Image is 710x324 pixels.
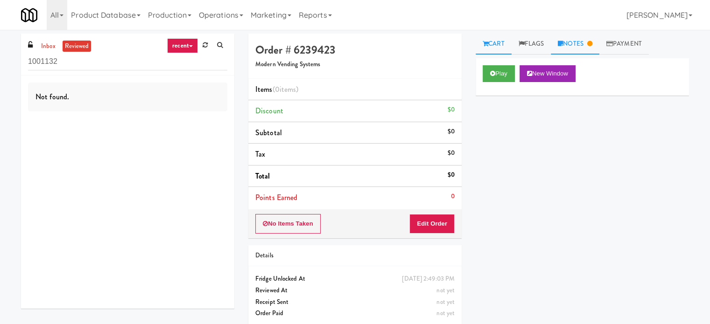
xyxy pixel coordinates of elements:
div: 0 [451,191,455,202]
div: [DATE] 2:49:03 PM [402,273,455,285]
a: recent [167,38,198,53]
button: Edit Order [409,214,455,234]
button: Play [483,65,515,82]
a: Flags [512,34,551,55]
div: Receipt Sent [255,296,455,308]
div: Reviewed At [255,285,455,296]
span: Items [255,84,298,95]
h4: Order # 6239423 [255,44,455,56]
a: inbox [39,41,58,52]
span: Discount [255,105,283,116]
a: Notes [551,34,599,55]
span: not yet [436,309,455,317]
a: Cart [476,34,512,55]
h5: Modern Vending Systems [255,61,455,68]
div: $0 [448,147,455,159]
input: Search vision orders [28,53,227,70]
span: Subtotal [255,127,282,138]
img: Micromart [21,7,37,23]
div: Fridge Unlocked At [255,273,455,285]
span: Not found. [35,91,69,102]
div: Details [255,250,455,262]
div: Order Paid [255,308,455,319]
button: No Items Taken [255,214,321,234]
div: $0 [448,126,455,138]
span: (0 ) [273,84,299,95]
span: not yet [436,286,455,295]
div: $0 [448,169,455,181]
a: Payment [599,34,649,55]
span: Tax [255,149,265,159]
a: reviewed [63,41,91,52]
button: New Window [520,65,576,82]
div: $0 [448,104,455,116]
ng-pluralize: items [280,84,296,95]
span: not yet [436,297,455,306]
span: Total [255,171,270,181]
span: Points Earned [255,192,297,203]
